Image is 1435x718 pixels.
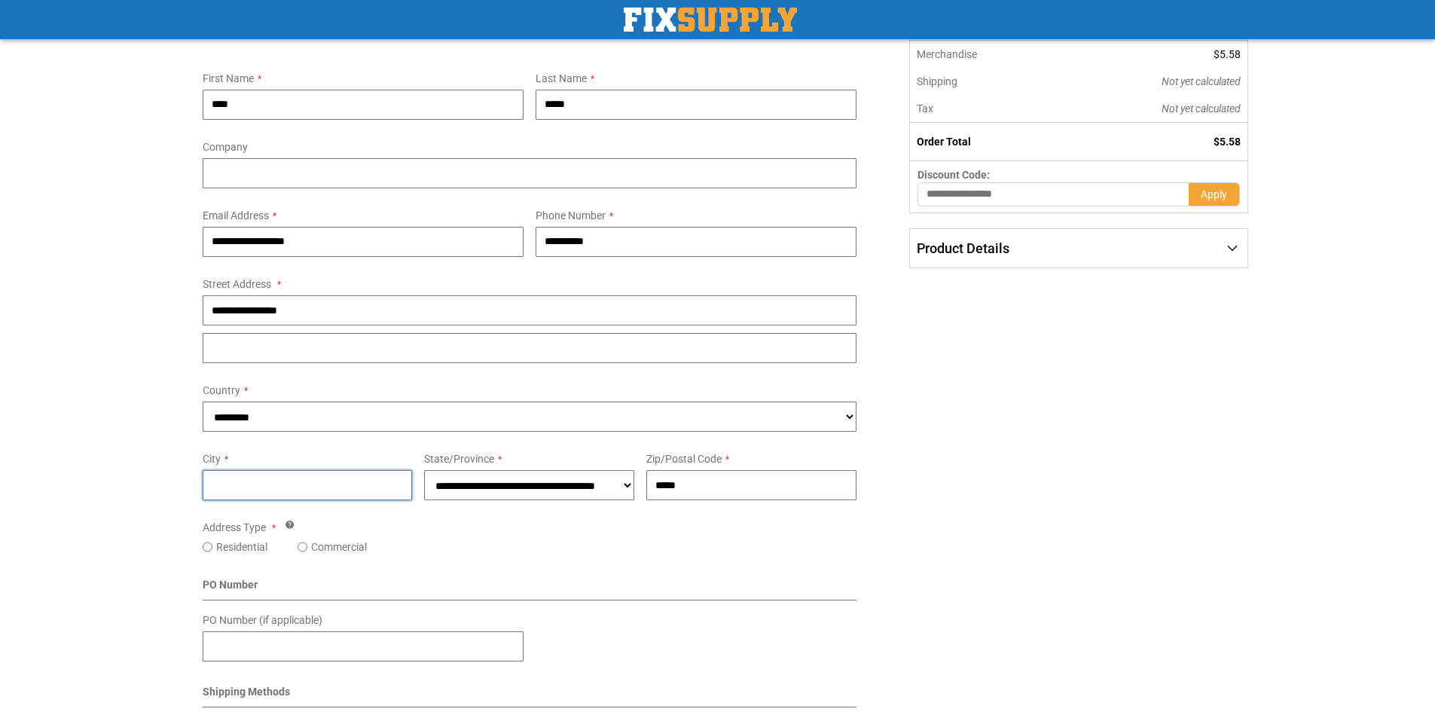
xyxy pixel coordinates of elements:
[203,521,266,533] span: Address Type
[624,8,797,32] img: Fix Industrial Supply
[216,539,267,555] label: Residential
[203,141,248,153] span: Company
[536,72,587,84] span: Last Name
[203,684,857,707] div: Shipping Methods
[917,136,971,148] strong: Order Total
[917,75,957,87] span: Shipping
[1162,75,1241,87] span: Not yet calculated
[536,209,606,222] span: Phone Number
[1214,136,1241,148] span: $5.58
[1162,102,1241,115] span: Not yet calculated
[203,453,221,465] span: City
[910,41,1060,68] th: Merchandise
[203,384,240,396] span: Country
[624,8,797,32] a: store logo
[203,577,857,600] div: PO Number
[203,209,269,222] span: Email Address
[917,240,1009,256] span: Product Details
[910,95,1060,123] th: Tax
[424,453,494,465] span: State/Province
[1214,48,1241,60] span: $5.58
[203,72,254,84] span: First Name
[203,278,271,290] span: Street Address
[311,539,367,555] label: Commercial
[1189,182,1240,206] button: Apply
[1201,188,1227,200] span: Apply
[646,453,722,465] span: Zip/Postal Code
[917,169,990,181] span: Discount Code:
[203,614,322,626] span: PO Number (if applicable)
